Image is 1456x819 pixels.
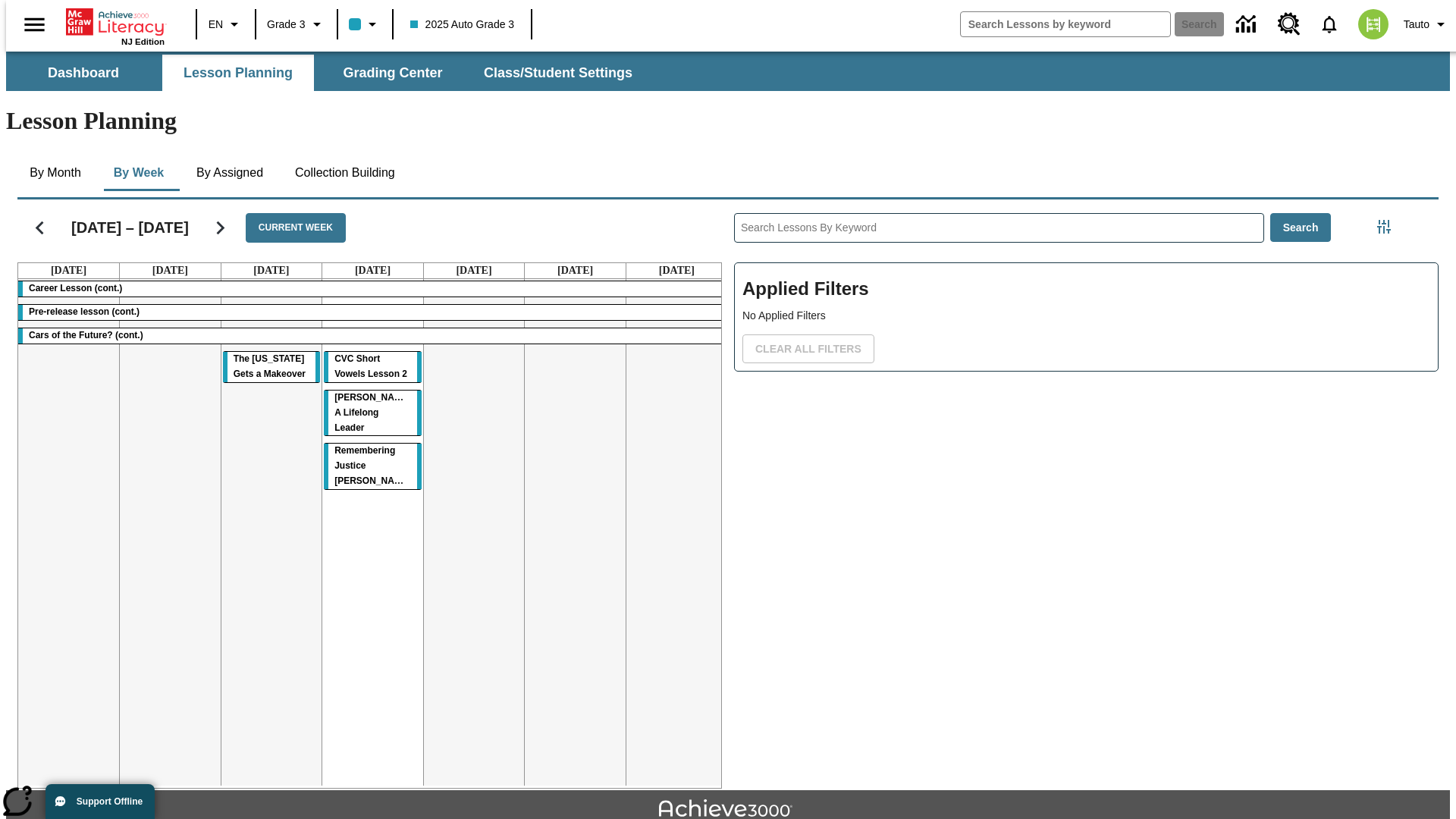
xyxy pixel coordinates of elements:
[234,353,306,379] span: The Missouri Gets a Makeover
[184,155,275,191] button: By Assigned
[261,11,332,38] button: Grade: Grade 3, Select a grade
[334,445,411,486] span: Remembering Justice O'Connor
[410,17,515,33] span: 2025 Auto Grade 3
[343,11,388,38] button: Class color is light blue. Change class color
[1227,4,1269,45] a: Data Center
[121,37,165,46] span: NJ Edition
[209,17,223,33] span: EN
[1270,213,1332,243] button: Search
[1349,5,1398,44] button: Select a new avatar
[1369,212,1399,242] button: Filters Side menu
[223,352,321,382] div: The Missouri Gets a Makeover
[20,209,59,247] button: Previous
[18,328,727,344] div: Cars of the Future? (cont.)
[554,263,596,278] a: October 11, 2025
[283,155,407,191] button: Collection Building
[317,55,469,91] button: Grading Center
[201,209,240,247] button: Next
[742,308,1430,324] p: No Applied Filters
[722,193,1439,789] div: Search
[656,263,698,278] a: October 12, 2025
[343,64,442,82] span: Grading Center
[48,263,89,278] a: October 6, 2025
[334,353,407,379] span: CVC Short Vowels Lesson 2
[1398,11,1456,38] button: Profile/Settings
[5,193,722,789] div: Calendar
[324,391,422,436] div: Dianne Feinstein: A Lifelong Leader
[66,5,165,46] div: Home
[184,64,293,82] span: Lesson Planning
[484,64,632,82] span: Class/Student Settings
[735,214,1263,242] input: Search Lessons By Keyword
[101,155,177,191] button: By Week
[66,7,165,37] a: Home
[1310,5,1349,44] a: Notifications
[246,213,346,243] button: Current Week
[45,784,155,819] button: Support Offline
[352,263,394,278] a: October 9, 2025
[734,262,1439,372] div: Applied Filters
[6,55,646,91] div: SubNavbar
[1358,9,1389,39] img: avatar image
[250,263,292,278] a: October 8, 2025
[29,283,122,293] span: Career Lesson (cont.)
[334,392,414,433] span: Dianne Feinstein: A Lifelong Leader
[1269,4,1310,45] a: Resource Center, Will open in new tab
[71,218,189,237] h2: [DATE] – [DATE]
[18,305,727,320] div: Pre-release lesson (cont.)
[149,263,191,278] a: October 7, 2025
[17,155,93,191] button: By Month
[6,52,1450,91] div: SubNavbar
[6,107,1450,135] h1: Lesson Planning
[472,55,645,91] button: Class/Student Settings
[1404,17,1429,33] span: Tauto
[29,330,143,340] span: Cars of the Future? (cont.)
[961,12,1170,36] input: search field
[742,271,1430,308] h2: Applied Filters
[453,263,494,278] a: October 10, 2025
[162,55,314,91] button: Lesson Planning
[8,55,159,91] button: Dashboard
[267,17,306,33] span: Grade 3
[48,64,119,82] span: Dashboard
[18,281,727,297] div: Career Lesson (cont.)
[12,2,57,47] button: Open side menu
[324,352,422,382] div: CVC Short Vowels Lesson 2
[29,306,140,317] span: Pre-release lesson (cont.)
[77,796,143,807] span: Support Offline
[202,11,250,38] button: Language: EN, Select a language
[324,444,422,489] div: Remembering Justice O'Connor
